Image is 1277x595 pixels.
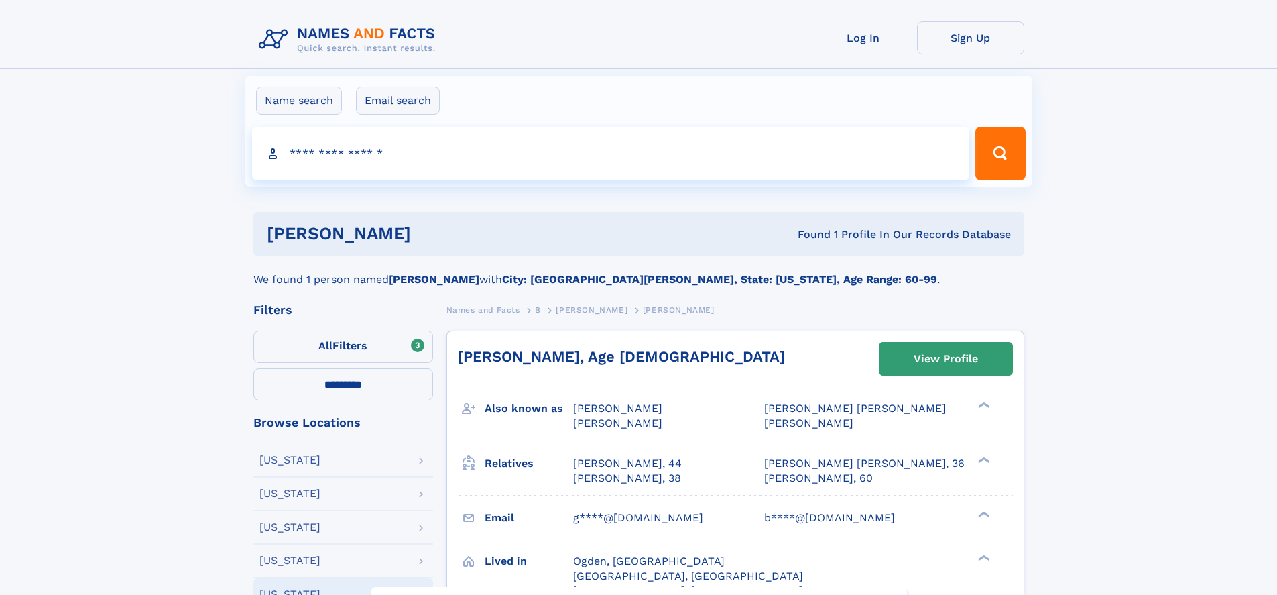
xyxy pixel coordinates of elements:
b: City: [GEOGRAPHIC_DATA][PERSON_NAME], State: [US_STATE], Age Range: 60-99 [502,273,937,286]
div: [US_STATE] [259,522,320,533]
div: We found 1 person named with . [253,256,1024,288]
a: Names and Facts [446,301,520,318]
b: [PERSON_NAME] [389,273,479,286]
span: [PERSON_NAME] [573,402,662,415]
h3: Lived in [485,550,573,573]
span: [GEOGRAPHIC_DATA], [GEOGRAPHIC_DATA] [573,570,803,582]
div: ❯ [975,455,991,464]
div: [US_STATE] [259,555,320,566]
a: [PERSON_NAME], 60 [764,471,873,486]
a: B [535,301,541,318]
h3: Relatives [485,452,573,475]
div: [US_STATE] [259,455,320,466]
span: [PERSON_NAME] [PERSON_NAME] [764,402,946,415]
div: [US_STATE] [259,488,320,499]
h3: Email [485,506,573,529]
div: Filters [253,304,433,316]
div: Browse Locations [253,417,433,429]
h1: [PERSON_NAME] [267,225,605,242]
a: [PERSON_NAME], 44 [573,456,682,471]
h3: Also known as [485,397,573,420]
span: All [318,339,332,352]
span: [PERSON_NAME] [643,305,715,315]
a: Sign Up [917,21,1024,54]
label: Filters [253,331,433,363]
div: ❯ [975,510,991,519]
div: Found 1 Profile In Our Records Database [604,227,1011,242]
span: Ogden, [GEOGRAPHIC_DATA] [573,555,725,567]
label: Email search [356,87,440,115]
span: [PERSON_NAME] [556,305,627,315]
button: Search Button [975,127,1025,180]
div: View Profile [914,343,978,374]
a: View Profile [879,343,1012,375]
img: Logo Names and Facts [253,21,446,58]
div: ❯ [975,553,991,562]
input: search input [252,127,970,180]
span: [PERSON_NAME] [573,417,662,429]
a: [PERSON_NAME] [PERSON_NAME], 36 [764,456,965,471]
a: [PERSON_NAME] [556,301,627,318]
span: B [535,305,541,315]
a: Log In [810,21,917,54]
a: [PERSON_NAME], 38 [573,471,681,486]
span: [PERSON_NAME] [764,417,853,429]
div: ❯ [975,401,991,410]
a: [PERSON_NAME], Age [DEMOGRAPHIC_DATA] [458,348,785,365]
label: Name search [256,87,342,115]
